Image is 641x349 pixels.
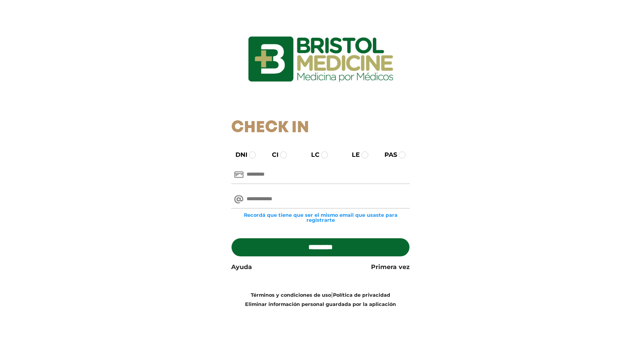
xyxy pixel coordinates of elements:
label: LC [304,150,320,160]
h1: Check In [231,118,410,138]
a: Términos y condiciones de uso [251,292,331,298]
a: Ayuda [231,263,252,272]
a: Primera vez [371,263,410,272]
a: Eliminar información personal guardada por la aplicación [245,301,396,307]
label: CI [265,150,278,160]
img: logo_ingresarbristol.jpg [217,9,424,109]
a: Política de privacidad [333,292,390,298]
small: Recordá que tiene que ser el mismo email que usaste para registrarte [231,213,410,223]
label: LE [345,150,360,160]
label: DNI [229,150,247,160]
label: PAS [378,150,397,160]
div: | [225,290,416,309]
